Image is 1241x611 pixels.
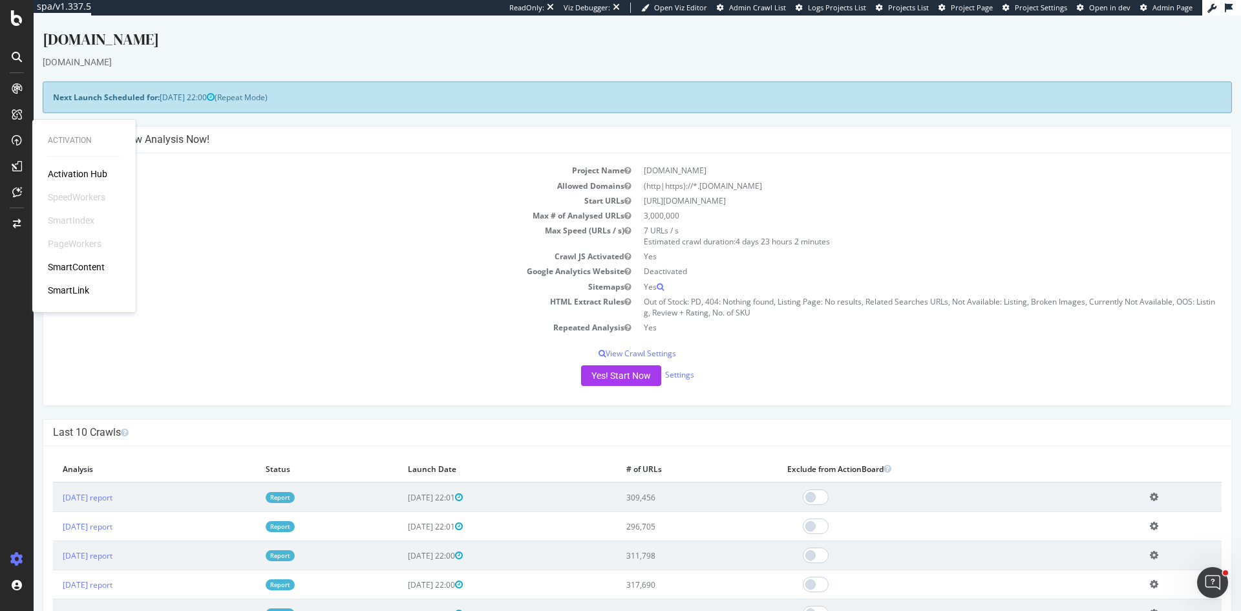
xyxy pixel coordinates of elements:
[19,264,604,279] td: Sitemaps
[19,440,222,467] th: Analysis
[374,535,429,546] span: [DATE] 22:00
[702,220,796,231] span: 4 days 23 hours 2 minutes
[604,178,1188,193] td: [URL][DOMAIN_NAME]
[509,3,544,13] div: ReadOnly:
[1089,3,1130,12] span: Open in dev
[796,3,866,13] a: Logs Projects List
[604,305,1188,319] td: Yes
[1140,3,1193,13] a: Admin Page
[583,497,744,526] td: 296,705
[232,535,261,546] a: Report
[9,66,1198,98] div: (Repeat Mode)
[729,3,786,12] span: Admin Crawl List
[19,76,126,87] strong: Next Launch Scheduled for:
[29,535,79,546] a: [DATE] report
[29,564,79,575] a: [DATE] report
[232,506,261,517] a: Report
[19,178,604,193] td: Start URLs
[232,593,261,604] a: Report
[9,13,1198,40] div: [DOMAIN_NAME]
[951,3,993,12] span: Project Page
[888,3,929,12] span: Projects List
[29,506,79,517] a: [DATE] report
[19,193,604,208] td: Max # of Analysed URLs
[876,3,929,13] a: Projects List
[232,564,261,575] a: Report
[717,3,786,13] a: Admin Crawl List
[222,440,365,467] th: Status
[374,593,429,604] span: [DATE] 22:00
[1002,3,1067,13] a: Project Settings
[19,411,1188,423] h4: Last 10 Crawls
[29,477,79,488] a: [DATE] report
[48,167,107,180] a: Activation Hub
[604,163,1188,178] td: (http|https)://*.[DOMAIN_NAME]
[126,76,181,87] span: [DATE] 22:00
[19,147,604,162] td: Project Name
[654,3,707,12] span: Open Viz Editor
[604,208,1188,233] td: 7 URLs / s Estimated crawl duration:
[604,279,1188,305] td: Out of Stock: PD, 404: Nothing found, Listing Page: No results, Related Searches URLs, Not Availa...
[9,40,1198,53] div: [DOMAIN_NAME]
[19,248,604,263] td: Google Analytics Website
[374,477,429,488] span: [DATE] 22:01
[1015,3,1067,12] span: Project Settings
[1197,567,1228,598] iframe: Intercom live chat
[19,118,1188,131] h4: Configure your New Analysis Now!
[232,477,261,488] a: Report
[583,526,744,555] td: 311,798
[564,3,610,13] div: Viz Debugger:
[631,354,661,365] a: Settings
[744,440,1107,467] th: Exclude from ActionBoard
[48,214,94,227] div: SmartIndex
[48,135,120,146] div: Activation
[1077,3,1130,13] a: Open in dev
[641,3,707,13] a: Open Viz Editor
[365,440,583,467] th: Launch Date
[19,163,604,178] td: Allowed Domains
[19,332,1188,343] p: View Crawl Settings
[604,147,1188,162] td: [DOMAIN_NAME]
[19,279,604,305] td: HTML Extract Rules
[808,3,866,12] span: Logs Projects List
[583,467,744,497] td: 309,456
[19,305,604,319] td: Repeated Analysis
[48,261,105,273] a: SmartContent
[19,208,604,233] td: Max Speed (URLs / s)
[583,555,744,584] td: 317,690
[48,284,89,297] a: SmartLink
[48,191,105,204] div: SpeedWorkers
[939,3,993,13] a: Project Page
[374,506,429,517] span: [DATE] 22:01
[48,237,101,250] div: PageWorkers
[604,193,1188,208] td: 3,000,000
[547,350,628,370] button: Yes! Start Now
[604,248,1188,263] td: Deactivated
[374,564,429,575] span: [DATE] 22:00
[19,233,604,248] td: Crawl JS Activated
[604,233,1188,248] td: Yes
[1152,3,1193,12] span: Admin Page
[583,440,744,467] th: # of URLs
[29,593,79,604] a: [DATE] report
[604,264,1188,279] td: Yes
